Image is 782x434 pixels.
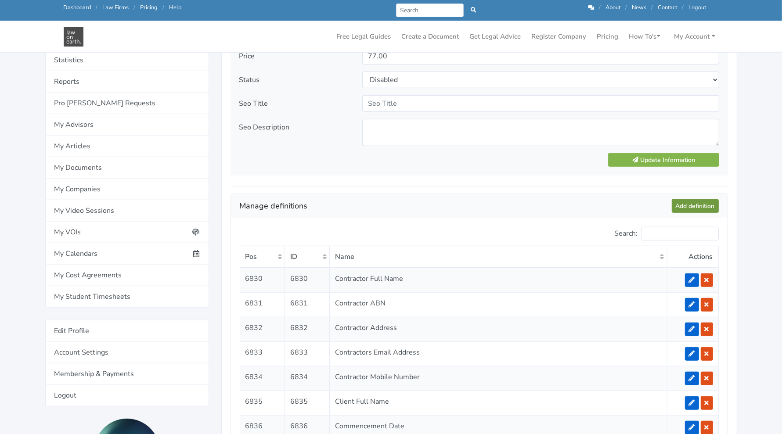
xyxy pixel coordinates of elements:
div: Price [233,48,356,65]
a: Logout [689,4,706,11]
a: Get Legal Advice [466,28,525,45]
span: / [134,4,136,11]
a: Help [169,4,182,11]
a: My Companies [45,179,209,200]
a: Dashboard [64,4,91,11]
a: Account Settings [45,342,209,363]
div: Seo Description [233,119,356,146]
td: Contractor Address [329,317,667,342]
td: 6830 [285,268,329,293]
td: 6835 [240,391,285,416]
a: Register Company [528,28,590,45]
a: Contact [658,4,677,11]
td: Client Full Name [329,391,667,416]
td: 6832 [285,317,329,342]
a: Statistics [45,50,209,71]
td: Contractor ABN [329,293,667,317]
img: Law On Earth [64,27,83,47]
td: Contractor Full Name [329,268,667,293]
a: News [632,4,647,11]
button: Update Information [608,153,719,167]
td: 6830 [240,268,285,293]
th: Pos: activate to sort column ascending [240,246,285,268]
a: Pricing [141,4,158,11]
a: My Documents [45,157,209,179]
a: My Student Timesheets [45,286,209,308]
h2: Manage definitions [240,199,672,213]
a: My Advisors [45,114,209,136]
a: Free Legal Guides [333,28,395,45]
input: Price [362,48,719,65]
input: Seo Title [362,95,719,112]
a: Pricing [594,28,622,45]
a: My Articles [45,136,209,157]
a: Law Firms [103,4,129,11]
div: Status [233,72,356,88]
td: Contractors Email Address [329,342,667,366]
a: Logout [45,385,209,406]
td: 6834 [240,366,285,391]
a: Membership & Payments [45,363,209,385]
label: Search: [615,227,719,240]
a: My Cost Agreements [45,265,209,286]
a: Pro [PERSON_NAME] Requests [45,93,209,114]
td: 6835 [285,391,329,416]
span: / [163,4,165,11]
th: Name: activate to sort column ascending [329,246,667,268]
td: Contractor Mobile Number [329,366,667,391]
th: Actions [667,246,718,268]
td: 6833 [240,342,285,366]
input: Search [396,4,464,17]
a: About [606,4,621,11]
td: 6833 [285,342,329,366]
a: My VOIs [45,222,209,243]
a: My Account [671,28,719,45]
a: My Calendars [45,243,209,265]
span: / [599,4,601,11]
a: Create a Document [398,28,463,45]
td: 6831 [240,293,285,317]
input: Search: [641,227,719,240]
a: My Video Sessions [45,200,209,222]
a: How To's [626,28,664,45]
span: / [626,4,627,11]
a: Reports [45,71,209,93]
span: / [96,4,98,11]
span: / [682,4,684,11]
div: Seo Title [233,95,356,112]
a: Add definition [672,199,719,213]
td: 6832 [240,317,285,342]
td: 6834 [285,366,329,391]
td: 6831 [285,293,329,317]
span: / [652,4,653,11]
th: ID: activate to sort column ascending [285,246,329,268]
a: Edit Profile [45,320,209,342]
